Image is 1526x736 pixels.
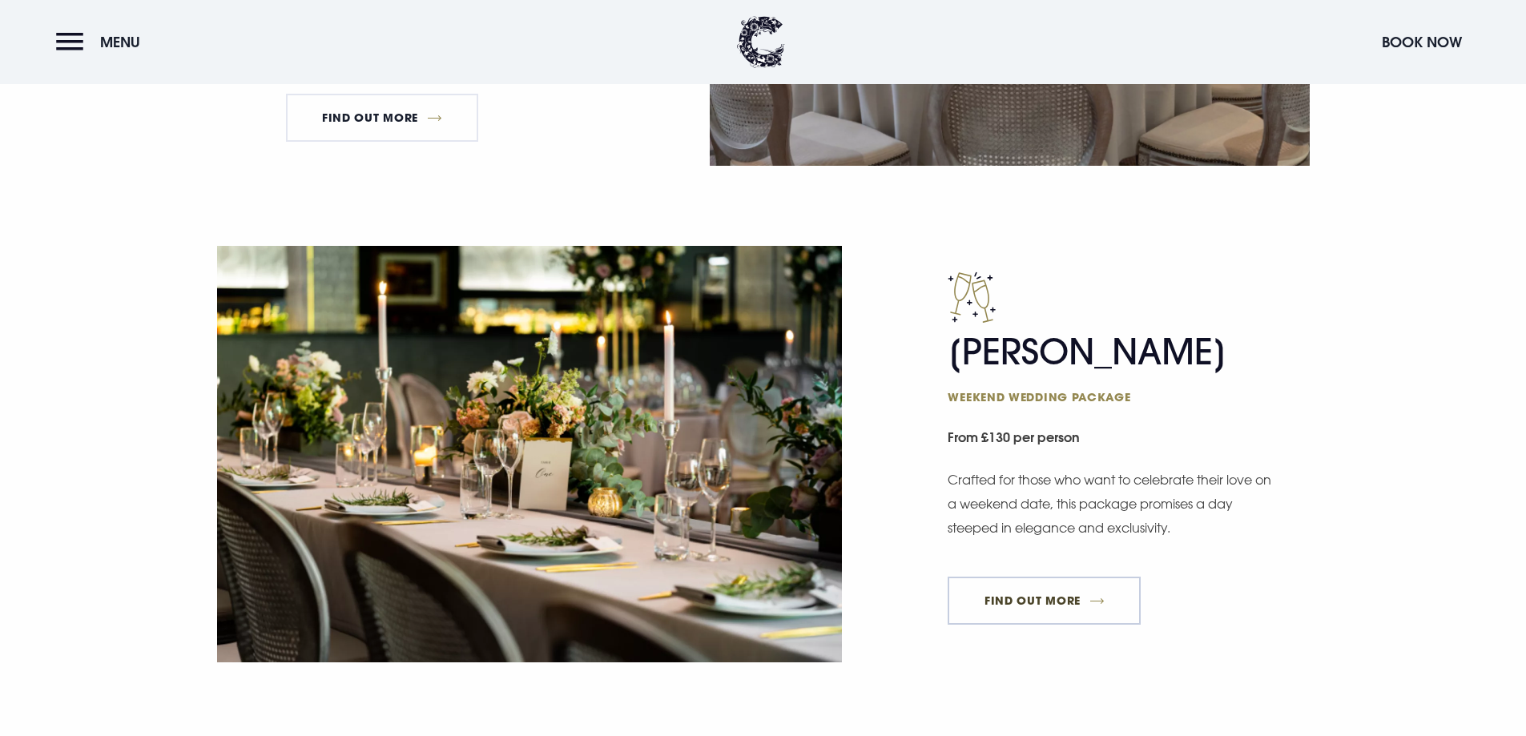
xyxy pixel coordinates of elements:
[948,577,1141,625] a: FIND OUT MORE
[948,331,1260,404] h2: [PERSON_NAME]
[948,468,1276,541] p: Crafted for those who want to celebrate their love on a weekend date, this package promises a day...
[56,25,148,59] button: Menu
[217,246,842,662] img: Reception set up at a Wedding Venue Northern Ireland
[948,389,1260,404] span: Weekend wedding package
[286,94,479,142] a: FIND OUT MORE
[737,16,785,68] img: Clandeboye Lodge
[948,271,996,323] img: Champagne icon
[1374,25,1470,59] button: Book Now
[948,421,1309,457] small: From £130 per person
[100,33,140,51] span: Menu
